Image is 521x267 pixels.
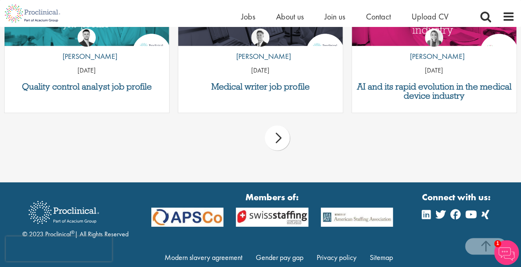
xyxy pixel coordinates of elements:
[356,82,512,100] a: AI and its rapid evolution in the medical device industry
[71,229,75,235] sup: ®
[178,66,343,75] p: [DATE]
[22,195,105,230] img: Proclinical Recruitment
[5,66,169,75] p: [DATE]
[366,11,391,22] a: Contact
[145,208,230,227] img: APSCo
[404,29,465,66] a: Hannah Burke [PERSON_NAME]
[165,252,242,262] a: Modern slavery agreement
[241,11,255,22] a: Jobs
[276,11,304,22] a: About us
[251,29,269,47] img: George Watson
[9,82,165,91] a: Quality control analyst job profile
[22,195,128,239] div: © 2023 Proclinical | All Rights Reserved
[56,51,117,62] p: [PERSON_NAME]
[265,126,290,150] div: next
[151,191,393,204] strong: Members of:
[56,29,117,66] a: Joshua Godden [PERSON_NAME]
[256,252,303,262] a: Gender pay gap
[352,66,516,75] p: [DATE]
[182,82,339,91] a: Medical writer job profile
[315,208,399,227] img: APSCo
[230,29,291,66] a: George Watson [PERSON_NAME]
[494,240,501,247] span: 1
[325,11,345,22] a: Join us
[494,240,519,265] img: Chatbot
[404,51,465,62] p: [PERSON_NAME]
[317,252,356,262] a: Privacy policy
[230,51,291,62] p: [PERSON_NAME]
[422,191,492,204] strong: Connect with us:
[6,236,112,261] iframe: reCAPTCHA
[425,29,443,47] img: Hannah Burke
[369,252,393,262] a: Sitemap
[78,29,96,47] img: Joshua Godden
[412,11,448,22] a: Upload CV
[230,208,314,227] img: APSCo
